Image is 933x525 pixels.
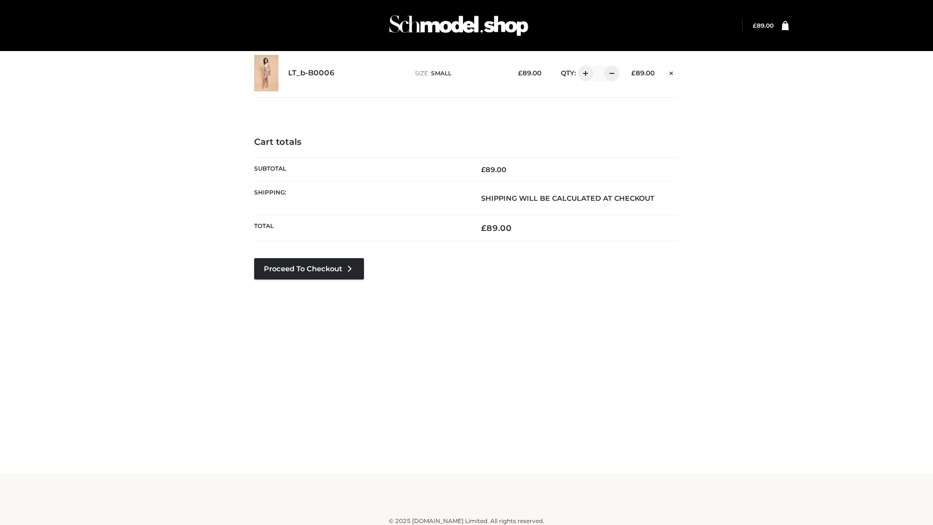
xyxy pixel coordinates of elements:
[415,69,503,78] p: size :
[254,157,466,181] th: Subtotal
[254,215,466,241] th: Total
[664,66,679,78] a: Remove this item
[254,55,278,91] img: LT_b-B0006 - SMALL
[753,22,774,29] bdi: 89.00
[254,181,466,215] th: Shipping:
[551,66,616,81] div: QTY:
[753,22,774,29] a: £89.00
[518,69,522,77] span: £
[481,165,506,174] bdi: 89.00
[288,69,335,78] a: LT_b-B0006
[254,137,679,148] h4: Cart totals
[518,69,541,77] bdi: 89.00
[631,69,655,77] bdi: 89.00
[431,70,451,77] span: SMALL
[386,6,532,45] img: Schmodel Admin 964
[481,223,512,233] bdi: 89.00
[481,194,655,203] strong: Shipping will be calculated at checkout
[481,223,486,233] span: £
[481,165,485,174] span: £
[254,258,364,280] a: Proceed to Checkout
[631,69,636,77] span: £
[753,22,757,29] span: £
